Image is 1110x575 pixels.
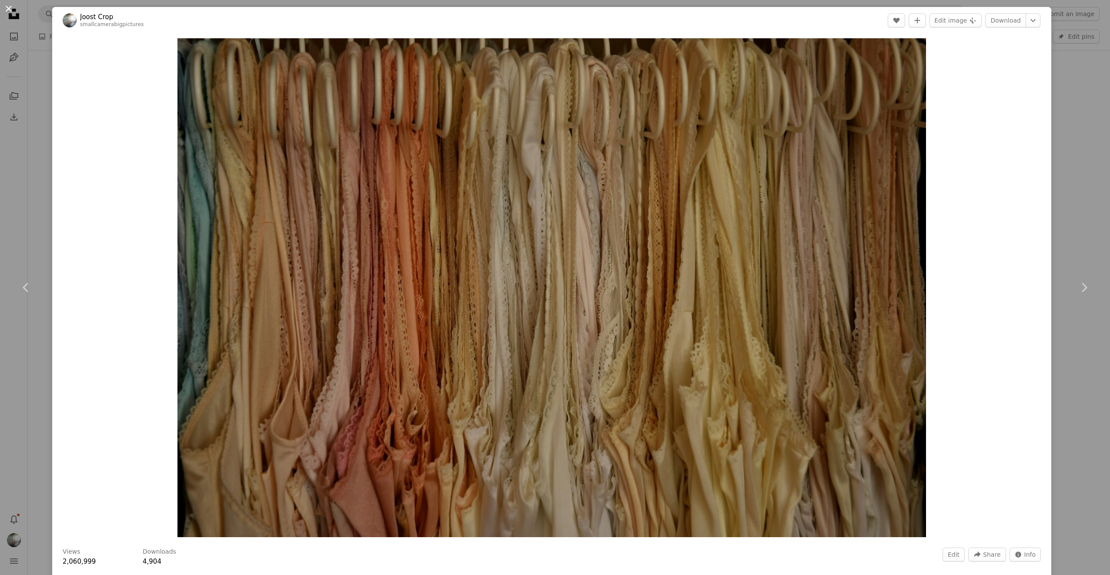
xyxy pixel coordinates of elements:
[983,548,1000,561] span: Share
[1010,548,1041,562] button: Stats about this image
[80,13,144,21] a: Joost Crop
[143,558,161,565] span: 4,904
[1058,246,1110,329] a: Next
[177,38,926,537] img: a bunch of clothes hanging on a rack
[909,13,926,27] button: Add to Collection
[929,13,982,27] button: Edit image
[943,548,965,562] button: Edit
[1026,13,1040,27] button: Choose download size
[80,21,144,27] a: smallcamerabigpictures
[63,13,77,27] img: Go to Joost Crop's profile
[63,558,96,565] span: 2,060,999
[177,38,926,537] button: Zoom in on this image
[1024,548,1036,561] span: Info
[143,548,176,556] h3: Downloads
[63,548,80,556] h3: Views
[968,548,1006,562] button: Share this image
[985,13,1026,27] a: Download
[888,13,905,27] button: Like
